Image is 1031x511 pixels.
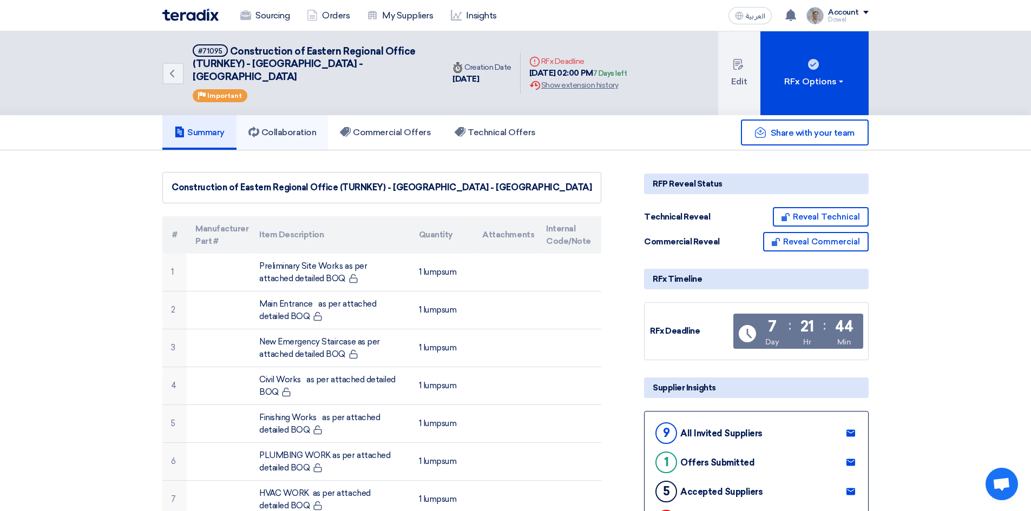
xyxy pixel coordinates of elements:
[680,428,763,439] div: All Invited Suppliers
[452,73,511,85] div: [DATE]
[162,291,187,329] td: 2
[410,216,474,254] th: Quantity
[644,377,869,398] div: Supplier Insights
[529,67,627,79] div: [DATE] 02:00 PM
[823,316,826,335] div: :
[828,8,859,17] div: Account
[644,269,869,289] div: RFx Timeline
[410,291,474,329] td: 1 lumpsum
[410,329,474,367] td: 1 lumpsum
[162,254,187,291] td: 1
[251,216,410,254] th: Item Description
[251,367,410,405] td: Civil Works as per attached detailed BOQ
[193,44,431,83] h5: Construction of Eastern Regional Office (TURNKEY) - Nakheel Mall - Dammam
[410,367,474,405] td: 1 lumpsum
[680,487,763,497] div: Accepted Suppliers
[207,92,242,99] span: Important
[162,216,187,254] th: #
[529,56,627,67] div: RFx Deadline
[765,336,779,348] div: Day
[828,17,869,23] div: Dowel
[760,31,869,115] button: RFx Options
[771,128,855,138] span: Share with your team
[174,127,225,138] h5: Summary
[837,336,851,348] div: Min
[806,7,824,24] img: IMG_1753965247717.jpg
[986,468,1018,500] a: Open chat
[650,325,731,337] div: RFx Deadline
[410,254,474,291] td: 1 lumpsum
[251,405,410,443] td: Finishing Works as per attached detailed BOQ
[251,254,410,291] td: Preliminary Site Works as per attached detailed BOQ
[193,45,416,83] span: Construction of Eastern Regional Office (TURNKEY) - [GEOGRAPHIC_DATA] - [GEOGRAPHIC_DATA]
[800,319,814,334] div: 21
[784,75,845,88] div: RFx Options
[162,443,187,481] td: 6
[410,405,474,443] td: 1 lumpsum
[455,127,535,138] h5: Technical Offers
[162,329,187,367] td: 3
[529,79,627,91] div: Show extension history
[803,336,811,348] div: Hr
[728,7,772,24] button: العربية
[655,481,677,502] div: 5
[835,319,853,334] div: 44
[746,12,765,20] span: العربية
[763,232,869,251] button: Reveal Commercial
[251,291,410,329] td: Main Entrance as per attached detailed BOQ
[162,367,187,405] td: 4
[768,319,777,334] div: 7
[251,329,410,367] td: New Emergency Staircase as per attached detailed BOQ
[232,4,298,28] a: Sourcing
[340,127,431,138] h5: Commercial Offers
[452,62,511,73] div: Creation Date
[162,9,219,21] img: Teradix logo
[172,181,592,194] div: Construction of Eastern Regional Office (TURNKEY) - [GEOGRAPHIC_DATA] - [GEOGRAPHIC_DATA]
[443,115,547,150] a: Technical Offers
[358,4,442,28] a: My Suppliers
[773,207,869,227] button: Reveal Technical
[655,452,677,473] div: 1
[789,316,791,335] div: :
[644,236,725,248] div: Commercial Reveal
[718,31,760,115] button: Edit
[198,48,222,55] div: #71095
[187,216,251,254] th: Manufacturer Part #
[410,443,474,481] td: 1 lumpsum
[298,4,358,28] a: Orders
[328,115,443,150] a: Commercial Offers
[162,405,187,443] td: 5
[644,211,725,223] div: Technical Reveal
[680,457,754,468] div: Offers Submitted
[162,115,237,150] a: Summary
[248,127,317,138] h5: Collaboration
[593,68,627,79] div: 7 Days left
[474,216,537,254] th: Attachments
[442,4,505,28] a: Insights
[644,174,869,194] div: RFP Reveal Status
[537,216,601,254] th: Internal Code/Note
[251,443,410,481] td: PLUMBING WORK as per attached detailed BOQ
[237,115,329,150] a: Collaboration
[655,422,677,444] div: 9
